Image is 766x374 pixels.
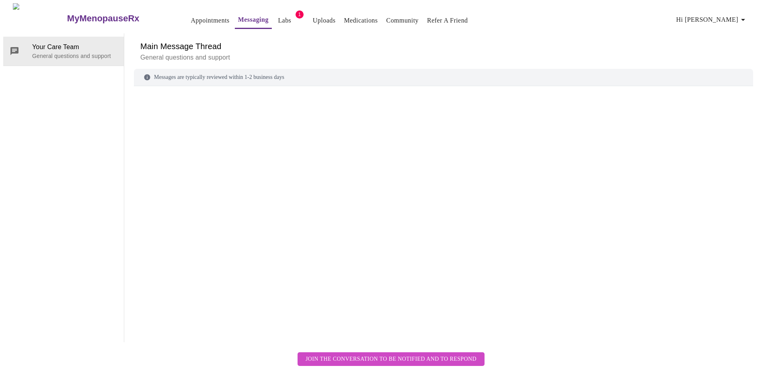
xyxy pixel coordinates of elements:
button: Medications [341,12,381,29]
button: Hi [PERSON_NAME] [673,12,751,28]
div: Your Care TeamGeneral questions and support [3,37,124,66]
button: Labs [272,12,298,29]
button: Uploads [310,12,339,29]
button: Messaging [235,12,272,29]
span: Your Care Team [32,42,117,52]
a: MyMenopauseRx [66,4,171,33]
a: Messaging [238,14,269,25]
div: Messages are typically reviewed within 1-2 business days [134,69,753,86]
a: Appointments [191,15,230,26]
p: General questions and support [140,53,747,62]
a: Uploads [313,15,336,26]
a: Refer a Friend [427,15,468,26]
a: Medications [344,15,378,26]
button: Appointments [188,12,233,29]
span: 1 [296,10,304,19]
img: MyMenopauseRx Logo [13,3,66,33]
h6: Main Message Thread [140,40,747,53]
p: General questions and support [32,52,117,60]
button: Refer a Friend [424,12,471,29]
a: Labs [278,15,291,26]
span: Hi [PERSON_NAME] [676,14,748,25]
a: Community [386,15,419,26]
h3: MyMenopauseRx [67,13,140,24]
button: Community [383,12,422,29]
